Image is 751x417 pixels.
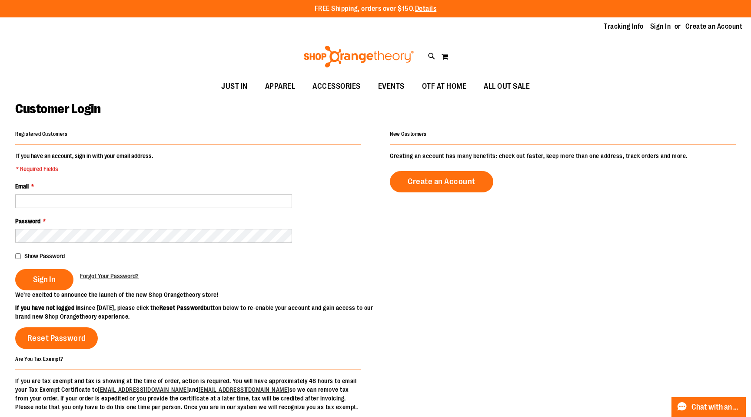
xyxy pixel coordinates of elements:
span: APPAREL [265,77,296,96]
span: ALL OUT SALE [484,77,530,96]
strong: Registered Customers [15,131,67,137]
span: Email [15,183,29,190]
button: Sign In [15,269,73,290]
span: * Required Fields [16,165,153,173]
span: Sign In [33,275,56,284]
span: Chat with an Expert [691,403,741,411]
p: FREE Shipping, orders over $150. [315,4,437,14]
span: EVENTS [378,77,405,96]
strong: New Customers [390,131,427,137]
span: Password [15,218,40,225]
strong: If you have not logged in [15,304,81,311]
span: Create an Account [408,177,475,186]
p: If you are tax exempt and tax is showing at the time of order, action is required. You will have ... [15,377,361,411]
strong: Are You Tax Exempt? [15,356,63,362]
span: Show Password [24,252,65,259]
span: Forgot Your Password? [80,272,139,279]
img: Shop Orangetheory [302,46,415,67]
a: Sign In [650,22,671,31]
span: JUST IN [221,77,248,96]
legend: If you have an account, sign in with your email address. [15,151,154,173]
p: We’re excited to announce the launch of the new Shop Orangetheory store! [15,290,375,299]
button: Chat with an Expert [671,397,746,417]
p: since [DATE], please click the button below to re-enable your account and gain access to our bran... [15,303,375,321]
span: OTF AT HOME [422,77,467,96]
a: Create an Account [685,22,743,31]
span: Reset Password [27,333,86,343]
a: Tracking Info [604,22,644,31]
p: Creating an account has many benefits: check out faster, keep more than one address, track orders... [390,151,736,160]
a: Create an Account [390,171,493,192]
a: [EMAIL_ADDRESS][DOMAIN_NAME] [199,386,289,393]
span: ACCESSORIES [312,77,361,96]
a: Reset Password [15,327,98,349]
a: Forgot Your Password? [80,272,139,280]
strong: Reset Password [160,304,204,311]
a: Details [415,5,437,13]
a: [EMAIL_ADDRESS][DOMAIN_NAME] [98,386,189,393]
span: Customer Login [15,101,100,116]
